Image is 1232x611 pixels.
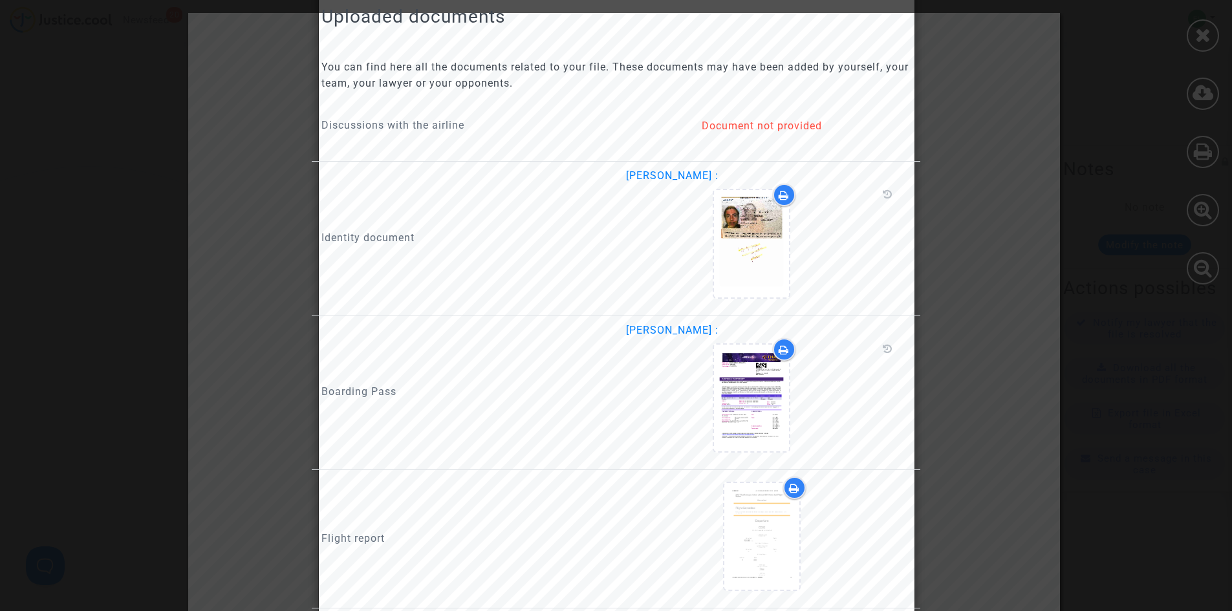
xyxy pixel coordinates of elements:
[321,383,607,400] p: Boarding Pass
[321,61,909,89] span: You can find here all the documents related to your file. These documents may have been added by ...
[321,530,607,546] p: Flight report
[626,324,719,336] span: [PERSON_NAME] :
[626,118,898,134] div: Document not provided
[626,169,719,182] span: [PERSON_NAME] :
[321,230,607,246] p: Identity document
[321,117,607,133] p: Discussions with the airline
[321,5,911,28] h2: Uploaded documents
